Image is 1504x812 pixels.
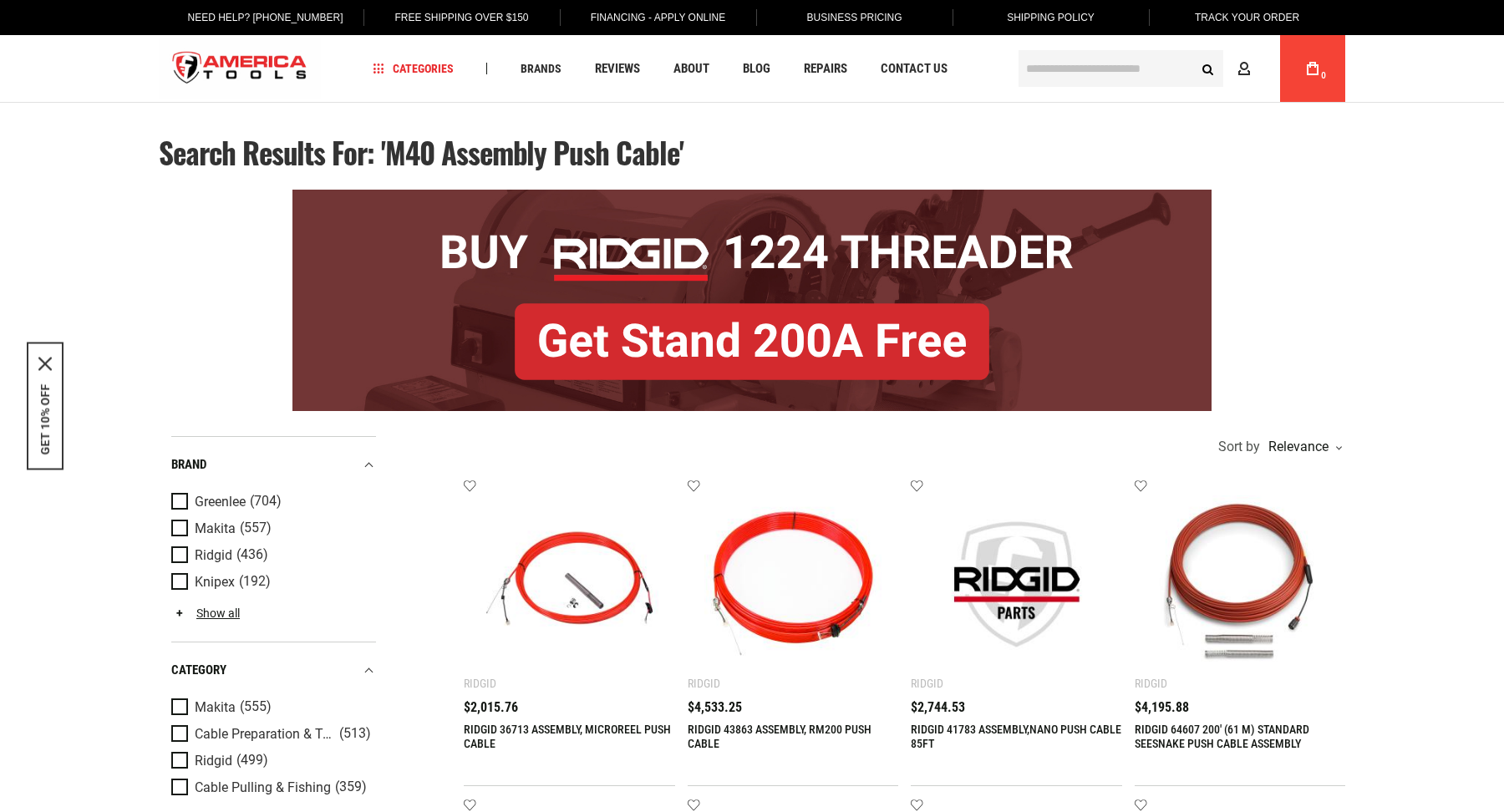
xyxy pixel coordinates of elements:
[195,521,236,536] span: Makita
[595,63,640,75] span: Reviews
[804,63,847,75] span: Repairs
[464,701,518,714] span: $2,015.76
[195,548,232,563] span: Ridgid
[873,58,955,80] a: Contact Us
[735,58,778,80] a: Blog
[1192,53,1223,84] button: Search
[1218,440,1260,454] span: Sort by
[366,58,461,80] a: Categories
[339,727,371,741] span: (513)
[171,573,372,591] a: Knipex (192)
[292,190,1212,202] a: BOGO: Buy RIDGID® 1224 Threader, Get Stand 200A Free!
[38,358,52,371] svg: close icon
[195,727,335,742] span: Cable Preparation & Termination
[171,520,372,538] a: Makita (557)
[250,495,282,509] span: (704)
[673,63,709,75] span: About
[240,700,272,714] span: (555)
[743,63,770,75] span: Blog
[911,677,943,690] div: Ridgid
[195,495,246,510] span: Greenlee
[159,38,321,100] a: store logo
[335,780,367,794] span: (359)
[911,701,965,714] span: $2,744.53
[881,63,948,75] span: Contact Us
[1269,759,1504,812] iframe: LiveChat chat widget
[239,575,271,589] span: (192)
[171,779,372,797] a: Cable Pulling & Fishing (359)
[587,58,648,80] a: Reviews
[236,548,268,562] span: (436)
[688,701,742,714] span: $4,533.25
[480,495,658,673] img: RIDGID 36713 ASSEMBLY, MICROREEL PUSH CABLE
[464,723,671,750] a: RIDGID 36713 ASSEMBLY, MICROREEL PUSH CABLE
[1264,440,1341,454] div: Relevance
[1297,35,1329,102] a: 0
[171,752,372,770] a: Ridgid (499)
[38,358,52,371] button: Close
[513,58,569,80] a: Brands
[171,493,372,511] a: Greenlee (704)
[171,659,376,682] div: category
[1151,495,1329,673] img: RIDGID 64607 200' (61 M) STANDARD SEESNAKE PUSH CABLE ASSEMBLY
[796,58,855,80] a: Repairs
[911,723,1121,750] a: RIDGID 41783 ASSEMBLY,NANO PUSH CABLE 85FT
[195,754,232,769] span: Ridgid
[688,723,871,750] a: RIDGID 43863 ASSEMBLY, RM200 PUSH CABLE
[240,521,272,535] span: (557)
[927,495,1105,673] img: RIDGID 41783 ASSEMBLY,NANO PUSH CABLE 85FT
[171,546,372,565] a: Ridgid (436)
[171,606,240,620] a: Show all
[1135,677,1167,690] div: Ridgid
[464,677,496,690] div: Ridgid
[1135,723,1309,750] a: RIDGID 64607 200' (61 M) STANDARD SEESNAKE PUSH CABLE ASSEMBLY
[666,58,717,80] a: About
[159,38,321,100] img: America Tools
[521,63,561,74] span: Brands
[171,698,372,717] a: Makita (555)
[1007,12,1095,23] span: Shipping Policy
[373,63,454,74] span: Categories
[195,700,236,715] span: Makita
[292,190,1212,411] img: BOGO: Buy RIDGID® 1224 Threader, Get Stand 200A Free!
[704,495,882,673] img: RIDGID 43863 ASSEMBLY, RM200 PUSH CABLE
[171,725,372,743] a: Cable Preparation & Termination (513)
[1321,71,1326,80] span: 0
[38,384,52,455] button: GET 10% OFF
[171,454,376,476] div: Brand
[688,677,720,690] div: Ridgid
[195,575,235,590] span: Knipex
[1135,701,1189,714] span: $4,195.88
[159,130,683,174] span: Search results for: 'm40 assembly push cable'
[195,780,331,795] span: Cable Pulling & Fishing
[236,754,268,768] span: (499)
